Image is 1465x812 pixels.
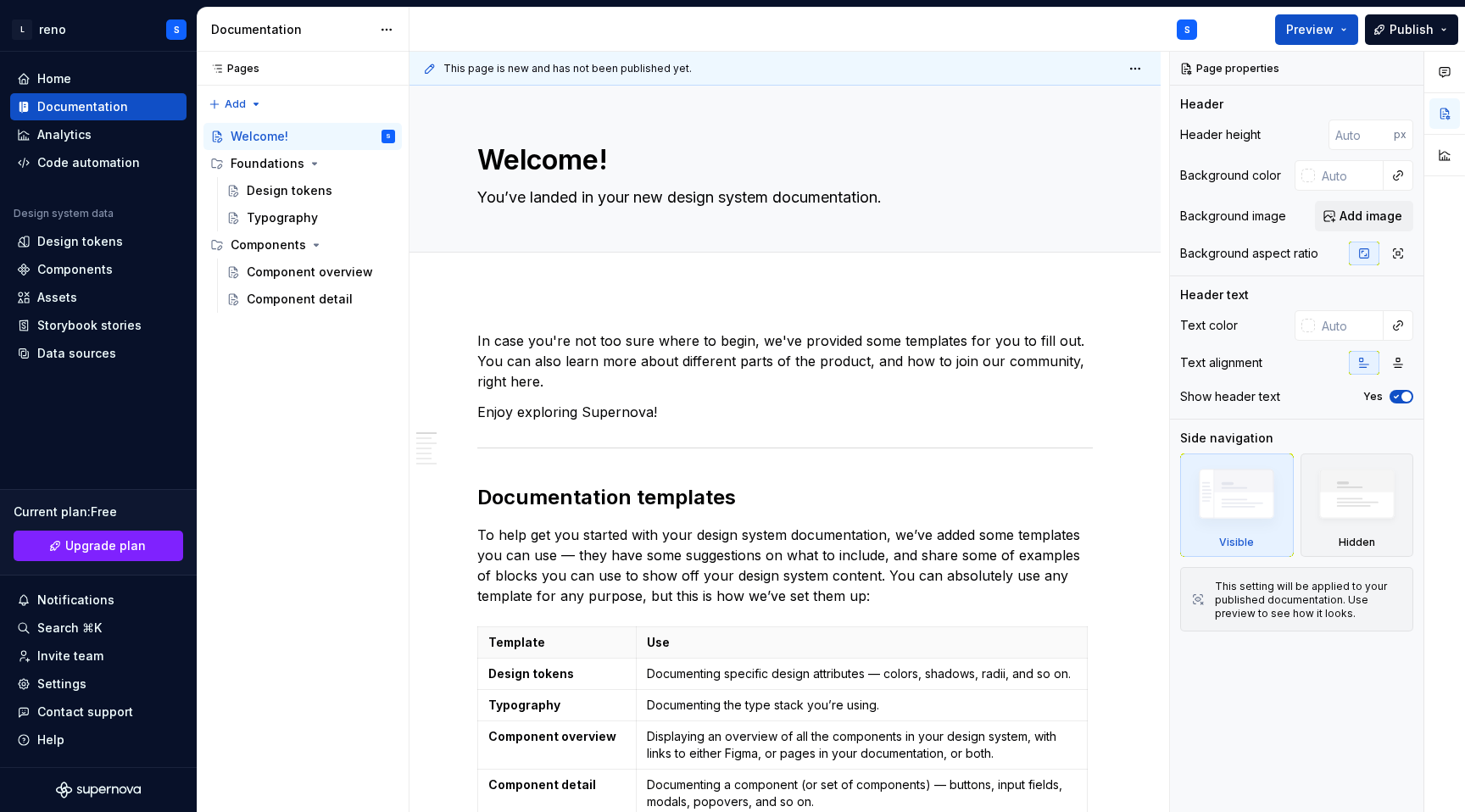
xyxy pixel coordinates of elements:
button: Notifications [10,587,187,614]
p: Use [647,634,1076,651]
div: This setting will be applied to your published documentation. Use preview to see how it looks. [1215,580,1402,620]
span: This page is new and has not been published yet. [443,62,692,75]
div: Header [1180,96,1223,113]
div: Assets [37,289,77,306]
svg: Supernova Logo [56,781,141,798]
a: Design tokens [10,228,187,255]
a: Component detail [220,286,402,313]
div: Storybook stories [37,317,142,334]
strong: Typography [488,698,560,712]
label: Yes [1363,390,1383,403]
div: Components [37,261,113,278]
button: Search ⌘K [10,615,187,642]
strong: Design tokens [488,666,574,681]
a: Storybook stories [10,312,187,339]
div: Hidden [1339,536,1375,549]
button: Add [203,92,267,116]
p: Template [488,634,626,651]
a: Home [10,65,187,92]
textarea: You’ve landed in your new design system documentation. [474,184,1089,211]
a: Assets [10,284,187,311]
div: Welcome! [231,128,288,145]
span: Add image [1340,208,1402,225]
p: In case you're not too sure where to begin, we've provided some templates for you to fill out. Yo... [477,331,1093,392]
button: Preview [1275,14,1358,45]
h2: Documentation templates [477,484,1093,511]
div: Help [37,731,64,748]
button: Contact support [10,698,187,726]
a: Data sources [10,340,187,367]
span: Preview [1286,21,1334,38]
p: Documenting the type stack you’re using. [647,697,1076,714]
div: Pages [203,62,259,75]
div: Background image [1180,208,1286,225]
div: Background color [1180,167,1281,184]
div: Current plan : Free [14,503,183,520]
div: Documentation [211,21,371,38]
input: Auto [1329,120,1394,150]
div: Foundations [203,150,402,177]
strong: Component detail [488,777,596,792]
strong: Component overview [488,729,616,743]
div: Background aspect ratio [1180,245,1318,262]
div: Typography [247,209,318,226]
div: Design tokens [247,182,332,199]
div: Analytics [37,126,92,143]
div: Components [203,231,402,259]
div: S [386,128,391,145]
div: Header text [1180,286,1249,303]
div: Component overview [247,264,373,281]
div: Page tree [203,123,402,313]
div: Design system data [14,207,114,220]
a: Invite team [10,642,187,670]
div: L [12,19,32,40]
a: Design tokens [220,177,402,204]
div: Documentation [37,98,128,115]
button: LrenoS [3,11,193,47]
div: Visible [1219,536,1254,549]
button: Publish [1365,14,1458,45]
div: Invite team [37,648,103,665]
p: To help get you started with your design system documentation, we’ve added some templates you can... [477,525,1093,606]
div: Side navigation [1180,430,1273,447]
a: Welcome!S [203,123,402,150]
p: Enjoy exploring Supernova! [477,402,1093,422]
div: Visible [1180,453,1294,557]
p: Documenting a component (or set of components) — buttons, input fields, modals, popovers, and so on. [647,776,1076,810]
a: Typography [220,204,402,231]
textarea: Welcome! [474,140,1089,181]
p: px [1394,128,1407,142]
span: Upgrade plan [65,537,146,554]
div: Contact support [37,704,133,720]
a: Analytics [10,121,187,148]
div: Header height [1180,126,1261,143]
div: Settings [37,676,86,692]
div: Foundations [231,155,304,172]
p: Documenting specific design attributes — colors, shadows, radii, and so on. [647,665,1076,682]
div: reno [39,21,66,38]
p: Displaying an overview of all the components in your design system, with links to either Figma, o... [647,728,1076,762]
div: Notifications [37,592,114,609]
a: Component overview [220,259,402,286]
input: Auto [1315,160,1384,191]
div: Design tokens [37,233,123,250]
a: Upgrade plan [14,531,183,561]
div: Data sources [37,345,116,362]
a: Documentation [10,93,187,120]
div: Hidden [1301,453,1414,557]
a: Components [10,256,187,283]
div: S [174,23,180,36]
a: Code automation [10,149,187,176]
span: Add [225,97,246,111]
div: Show header text [1180,388,1280,405]
a: Settings [10,670,187,698]
div: Home [37,70,71,87]
button: Add image [1315,201,1413,231]
div: Components [231,236,306,253]
div: S [1184,23,1190,36]
div: Search ⌘K [37,620,102,637]
div: Component detail [247,291,353,308]
div: Text alignment [1180,354,1262,371]
div: Code automation [37,154,140,171]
